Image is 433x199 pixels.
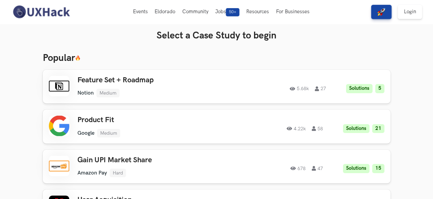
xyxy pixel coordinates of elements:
h3: Gain UPI Market Share [77,156,227,165]
li: 21 [372,124,384,133]
a: Gain UPI Market ShareAmazon PayHard67847Solutions15 [43,150,391,183]
li: Medium [96,89,120,97]
li: Hard [110,169,126,177]
span: 27 [315,86,326,91]
li: Solutions [343,164,369,173]
li: 15 [372,164,384,173]
span: 4.22k [287,126,306,131]
a: Login [398,5,422,19]
li: Solutions [343,124,369,133]
h3: Product Fit [77,116,227,125]
a: Feature Set + RoadmapNotionMedium5.68k27Solutions5 [43,70,391,103]
span: 678 [290,166,306,171]
img: UXHack-logo.png [11,5,71,19]
img: 🔥 [75,55,80,61]
a: Product FitGoogleMedium4.22k58Solutions21 [43,110,391,143]
span: 5.68k [290,86,309,91]
li: Google [77,130,94,136]
li: 5 [375,84,384,93]
h3: Feature Set + Roadmap [77,76,227,85]
h3: Select a Case Study to begin [43,30,391,42]
span: 47 [312,166,323,171]
span: 58 [312,126,323,131]
h3: Popular [43,52,391,64]
img: rocket [377,8,385,16]
span: 50+ [226,8,239,16]
li: Notion [77,90,94,96]
li: Solutions [346,84,373,93]
li: Amazon Pay [77,170,107,176]
li: Medium [97,129,120,137]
